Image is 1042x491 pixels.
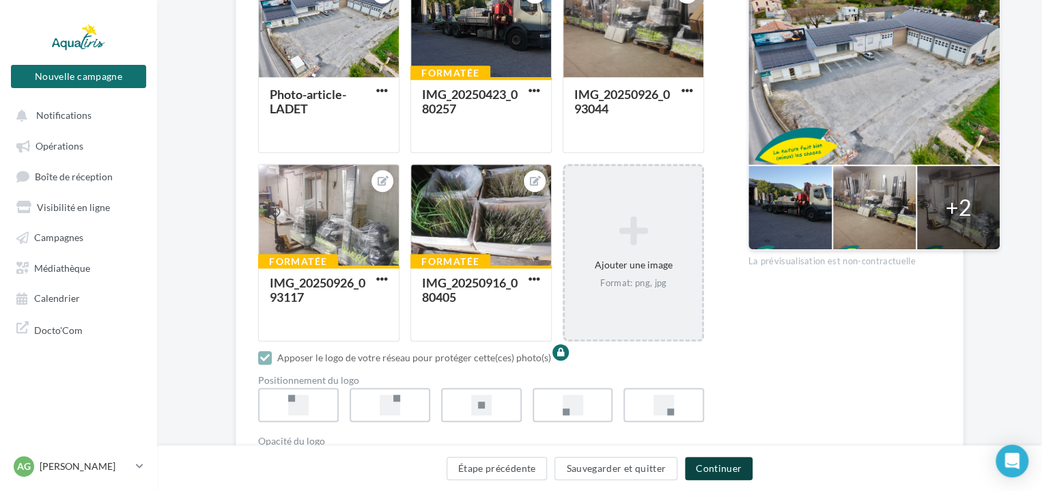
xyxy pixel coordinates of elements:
span: Campagnes [34,232,83,243]
div: IMG_20250926_093117 [270,275,365,305]
a: Campagnes [8,224,149,249]
span: AG [17,460,31,473]
a: Visibilité en ligne [8,194,149,219]
button: Continuer [685,457,752,480]
span: Calendrier [34,292,80,304]
a: Opérations [8,132,149,157]
button: Nouvelle campagne [11,65,146,88]
a: Docto'Com [8,315,149,342]
a: Calendrier [8,285,149,309]
div: Photo-article-LADET [270,87,346,116]
a: Médiathèque [8,255,149,279]
button: Notifications [8,102,143,127]
span: Visibilité en ligne [37,201,110,212]
span: Docto'Com [34,321,83,337]
div: Apposer le logo de votre réseau pour protéger cette(ces) photo(s) [277,351,551,365]
span: Boîte de réception [35,170,113,182]
div: Formatée [410,66,490,81]
div: La prévisualisation est non-contractuelle [748,250,1000,268]
div: +2 [946,192,972,223]
button: Sauvegarder et quitter [554,457,677,480]
div: Opacité du logo [258,436,704,446]
span: Médiathèque [34,262,90,273]
div: Open Intercom Messenger [996,445,1028,477]
a: AG [PERSON_NAME] [11,453,146,479]
span: Notifications [36,109,91,121]
div: Formatée [258,254,338,269]
div: Positionnement du logo [258,376,704,385]
a: Boîte de réception [8,163,149,188]
p: [PERSON_NAME] [40,460,130,473]
div: IMG_20250926_093044 [574,87,670,116]
span: Opérations [36,140,83,152]
div: Formatée [410,254,490,269]
button: Étape précédente [447,457,548,480]
div: IMG_20250916_080405 [422,275,518,305]
div: IMG_20250423_080257 [422,87,518,116]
